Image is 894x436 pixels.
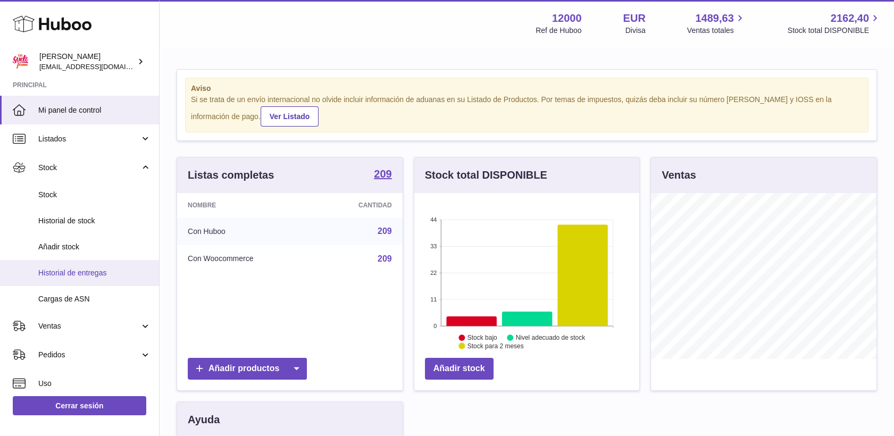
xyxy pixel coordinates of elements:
[38,163,140,173] span: Stock
[430,270,437,276] text: 22
[191,95,863,127] div: Si se trata de un envío internacional no olvide incluir información de aduanas en su Listado de P...
[38,379,151,389] span: Uso
[13,54,29,70] img: mar@ensuelofirme.com
[687,11,746,36] a: 1489,63 Ventas totales
[38,105,151,115] span: Mi panel de control
[39,62,156,71] span: [EMAIL_ADDRESS][DOMAIN_NAME]
[177,245,315,273] td: Con Woocommerce
[467,342,524,350] text: Stock para 2 meses
[433,323,437,329] text: 0
[38,294,151,304] span: Cargas de ASN
[536,26,581,36] div: Ref de Huboo
[261,106,319,127] a: Ver Listado
[39,52,135,72] div: [PERSON_NAME]
[662,168,696,182] h3: Ventas
[378,254,392,263] a: 209
[177,193,315,217] th: Nombre
[788,26,881,36] span: Stock total DISPONIBLE
[623,11,646,26] strong: EUR
[374,169,391,181] a: 209
[13,396,146,415] a: Cerrar sesión
[38,350,140,360] span: Pedidos
[516,334,586,341] text: Nivel adecuado de stock
[188,168,274,182] h3: Listas completas
[188,413,220,427] h3: Ayuda
[38,190,151,200] span: Stock
[430,243,437,249] text: 33
[191,83,863,94] strong: Aviso
[38,134,140,144] span: Listados
[425,358,494,380] a: Añadir stock
[625,26,646,36] div: Divisa
[315,193,402,217] th: Cantidad
[374,169,391,179] strong: 209
[38,321,140,331] span: Ventas
[430,216,437,223] text: 44
[38,216,151,226] span: Historial de stock
[687,26,746,36] span: Ventas totales
[188,358,307,380] a: Añadir productos
[430,296,437,303] text: 11
[38,268,151,278] span: Historial de entregas
[552,11,582,26] strong: 12000
[177,217,315,245] td: Con Huboo
[378,227,392,236] a: 209
[831,11,869,26] span: 2162,40
[425,168,547,182] h3: Stock total DISPONIBLE
[788,11,881,36] a: 2162,40 Stock total DISPONIBLE
[467,334,497,341] text: Stock bajo
[38,242,151,252] span: Añadir stock
[695,11,733,26] span: 1489,63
